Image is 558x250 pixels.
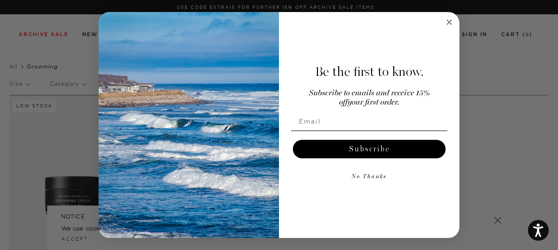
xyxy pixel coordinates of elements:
button: Close dialog [444,17,455,28]
button: Subscribe [293,140,446,158]
span: Subscribe to emails and receive 15% [309,89,430,97]
img: underline [291,131,447,131]
input: Email [291,112,447,131]
span: off [339,99,347,106]
span: your first order. [347,99,399,106]
button: No Thanks [291,168,447,186]
img: 125c788d-000d-4f3e-b05a-1b92b2a23ec9.jpeg [99,12,279,238]
span: Be the first to know. [315,64,424,80]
